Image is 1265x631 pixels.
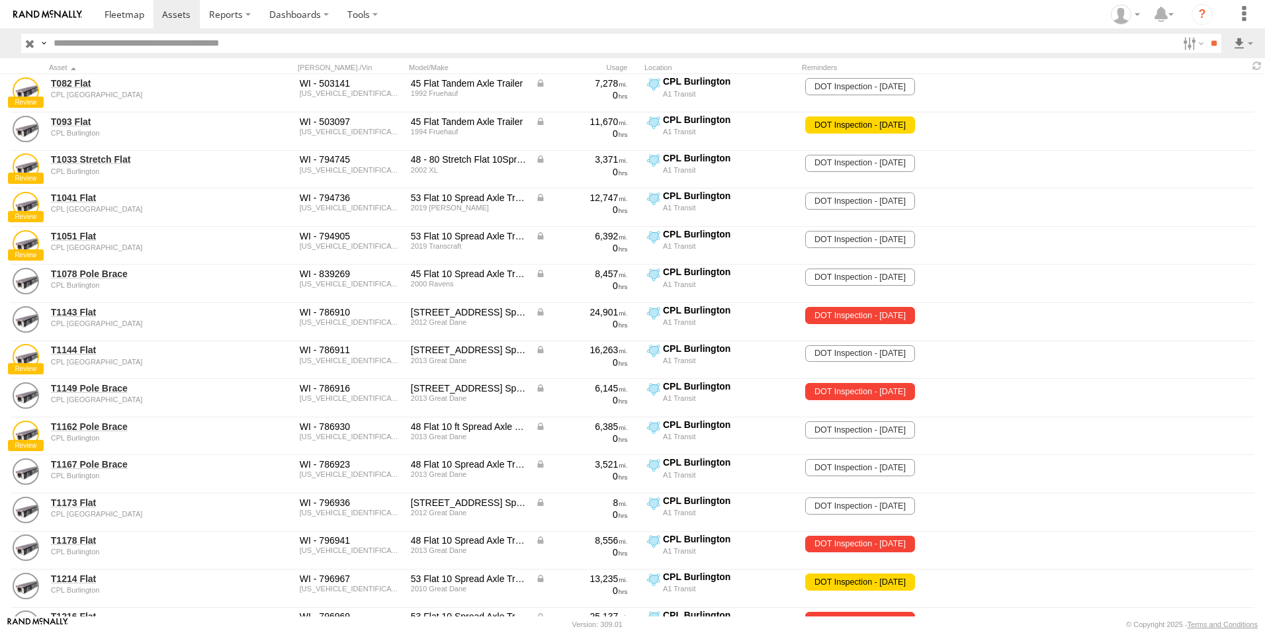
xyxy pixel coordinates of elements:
div: 2000 Ravens [411,280,526,288]
div: Data from Vehicle CANbus [535,344,628,356]
div: Location [644,63,797,72]
span: DOT Inspection - 06/30/2026 [805,269,914,286]
span: DOT Inspection - 07/31/2026 [805,497,914,515]
div: undefined [51,510,232,518]
div: WI - 503097 [300,116,402,128]
div: 2013 Great Dane [411,470,526,478]
div: 0 [535,318,628,330]
div: 2019 Fontaine [411,204,526,212]
div: 1GRDM962XDH717702 [300,546,402,554]
div: 2013 Great Dane [411,433,526,441]
div: WI - 839269 [300,268,402,280]
div: undefined [51,358,232,366]
div: undefined [51,167,232,175]
i: ? [1192,4,1213,25]
div: WI - 794745 [300,153,402,165]
div: undefined [51,281,232,289]
div: CPL Burlington [663,75,795,87]
div: undefined [51,548,232,556]
div: A1 Transit [663,432,795,441]
div: WI - 794905 [300,230,402,242]
div: Data from Vehicle CANbus [535,458,628,470]
span: Refresh [1249,60,1265,72]
div: A1 Transit [663,508,795,517]
div: CPL Burlington [663,228,795,240]
div: undefined [51,319,232,327]
a: T1173 Flat [51,497,232,509]
a: View Asset Details [13,382,39,409]
label: Click to View Current Location [644,152,797,188]
div: WI - 786923 [300,458,402,470]
div: undefined [51,434,232,442]
div: 0 [535,357,628,368]
div: undefined [51,91,232,99]
div: 0 [535,546,628,558]
a: T1149 Pole Brace [51,382,232,394]
span: DOT Inspection - 05/31/2026 [805,192,914,210]
div: CPL Burlington [663,343,795,355]
div: 45 Flat 10 Spread Axle Trailer [411,268,526,280]
div: WI - 786930 [300,421,402,433]
label: Search Filter Options [1178,34,1206,53]
span: DOT Inspection - 05/31/2026 [805,78,914,95]
div: Data from Vehicle CANbus [535,268,628,280]
div: 2013 Great Dane [411,357,526,364]
a: View Asset Details [13,458,39,485]
div: 0 [535,509,628,521]
label: Search Query [38,34,49,53]
div: Data from Vehicle CANbus [535,610,628,622]
span: DOT Inspection - 05/31/2026 [805,459,914,476]
div: A1 Transit [663,89,795,99]
a: T1033 Stretch Flat [51,153,232,165]
div: Reminders [802,63,1014,72]
div: CPL Burlington [663,114,795,126]
div: 13N1532C7K1530585 [300,204,402,212]
label: Click to View Current Location [644,190,797,226]
div: 45 Flat Tandem Axle Trailer [411,77,526,89]
div: 48 Flat 10 Spread Axle Trailer [411,458,526,470]
div: undefined [51,396,232,403]
div: CPL Burlington [663,495,795,507]
div: Data from Vehicle CANbus [535,382,628,394]
div: A1 Transit [663,241,795,251]
div: CPL Burlington [663,266,795,278]
label: Click to View Current Location [644,495,797,530]
a: T082 Flat [51,77,232,89]
a: View Asset Details [13,77,39,104]
div: Jay Hammerstrom [1106,5,1145,24]
div: Click to Sort [49,63,234,72]
div: A1 Transit [663,203,795,212]
a: T1041 Flat [51,192,232,204]
div: 1R1F74525YK501097 [300,280,402,288]
a: Terms and Conditions [1188,620,1258,628]
div: 1TTF532C7K3134336 [300,242,402,250]
a: View Asset Details [13,230,39,257]
div: 1GRDM9625CH715533 [300,509,402,517]
div: A1 Transit [663,127,795,136]
div: Data from Vehicle CANbus [535,306,628,318]
div: undefined [51,472,232,480]
div: 48 Flat 10 Ft. Spread Axle [411,306,526,318]
div: Data from Vehicle CANbus [535,497,628,509]
span: DOT Inspection - 09/01/2025 [805,536,914,553]
div: 48 Flat 10 Ft. Spread Axle [411,497,526,509]
label: Click to View Current Location [644,419,797,454]
a: View Asset Details [13,116,39,142]
div: 48 Flat 10 Ft. Spread Axle [411,382,526,394]
div: Data from Vehicle CANbus [535,192,628,204]
div: 0 [535,433,628,444]
div: CPL Burlington [663,380,795,392]
div: 0 [535,585,628,597]
a: View Asset Details [13,534,39,561]
div: CPL Burlington [663,190,795,202]
div: A1 Transit [663,584,795,593]
label: Click to View Current Location [644,75,797,111]
span: DOT Inspection - 08/01/2025 [805,612,914,629]
div: 48 - 80 Stretch Flat 10Spread Axle Trailer [411,153,526,165]
label: Click to View Current Location [644,533,797,569]
a: View Asset Details [13,573,39,599]
div: [PERSON_NAME]./Vin [298,63,404,72]
a: T1051 Flat [51,230,232,242]
label: Click to View Current Location [644,380,797,416]
div: 0 [535,280,628,292]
